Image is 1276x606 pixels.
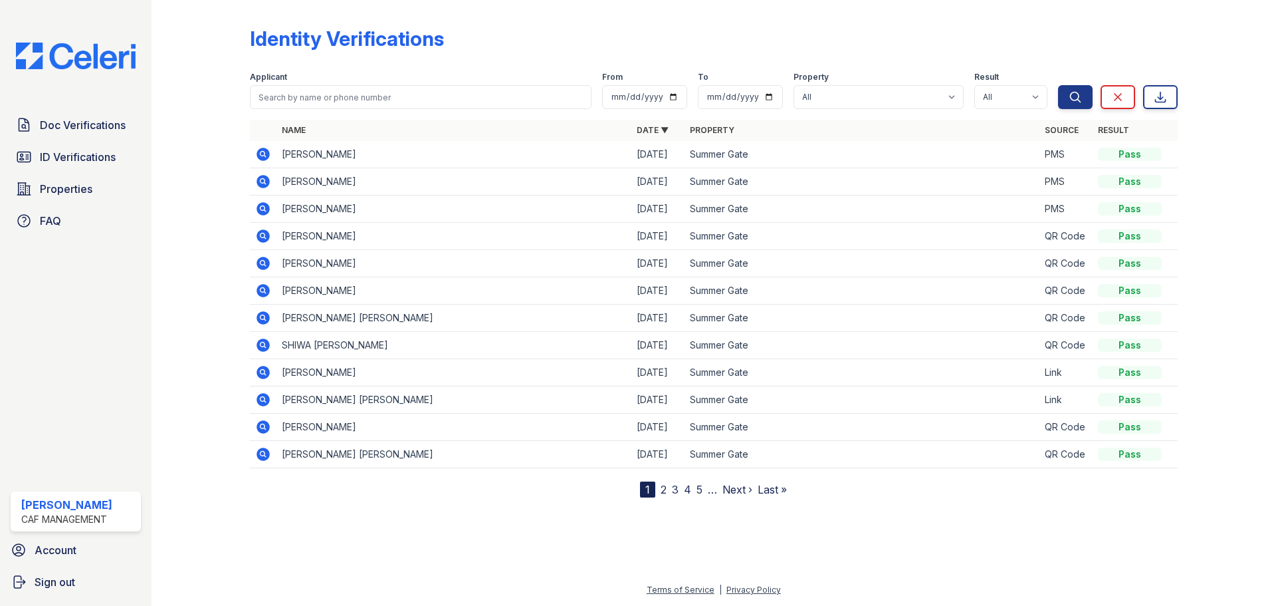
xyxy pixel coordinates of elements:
[1098,420,1162,434] div: Pass
[631,141,685,168] td: [DATE]
[5,537,146,563] a: Account
[631,386,685,414] td: [DATE]
[631,359,685,386] td: [DATE]
[685,141,1039,168] td: Summer Gate
[1039,250,1093,277] td: QR Code
[276,223,631,250] td: [PERSON_NAME]
[1039,386,1093,414] td: Link
[1098,448,1162,461] div: Pass
[685,305,1039,332] td: Summer Gate
[276,196,631,223] td: [PERSON_NAME]
[631,332,685,359] td: [DATE]
[1098,339,1162,352] div: Pass
[631,168,685,196] td: [DATE]
[1039,305,1093,332] td: QR Code
[1039,414,1093,441] td: QR Code
[5,569,146,595] a: Sign out
[661,483,667,496] a: 2
[11,176,141,202] a: Properties
[684,483,691,496] a: 4
[690,125,734,135] a: Property
[40,181,92,197] span: Properties
[631,441,685,468] td: [DATE]
[1098,148,1162,161] div: Pass
[685,196,1039,223] td: Summer Gate
[1098,257,1162,270] div: Pass
[708,482,717,498] span: …
[1098,284,1162,297] div: Pass
[1039,223,1093,250] td: QR Code
[1098,202,1162,216] div: Pass
[672,483,679,496] a: 3
[758,483,787,496] a: Last »
[1039,168,1093,196] td: PMS
[250,72,287,82] label: Applicant
[722,483,752,496] a: Next ›
[685,223,1039,250] td: Summer Gate
[21,513,112,526] div: CAF Management
[276,414,631,441] td: [PERSON_NAME]
[276,168,631,196] td: [PERSON_NAME]
[698,72,708,82] label: To
[685,359,1039,386] td: Summer Gate
[276,250,631,277] td: [PERSON_NAME]
[40,117,126,133] span: Doc Verifications
[1098,125,1129,135] a: Result
[1098,311,1162,325] div: Pass
[1039,277,1093,305] td: QR Code
[602,72,623,82] label: From
[35,542,76,558] span: Account
[282,125,306,135] a: Name
[1098,175,1162,188] div: Pass
[685,277,1039,305] td: Summer Gate
[631,414,685,441] td: [DATE]
[276,305,631,332] td: [PERSON_NAME] [PERSON_NAME]
[1045,125,1079,135] a: Source
[631,305,685,332] td: [DATE]
[685,414,1039,441] td: Summer Gate
[1098,229,1162,243] div: Pass
[685,250,1039,277] td: Summer Gate
[726,585,781,595] a: Privacy Policy
[640,482,655,498] div: 1
[974,72,999,82] label: Result
[685,332,1039,359] td: Summer Gate
[11,112,141,138] a: Doc Verifications
[21,497,112,513] div: [PERSON_NAME]
[1039,196,1093,223] td: PMS
[276,332,631,359] td: SHIWA [PERSON_NAME]
[647,585,714,595] a: Terms of Service
[250,27,444,51] div: Identity Verifications
[276,386,631,414] td: [PERSON_NAME] [PERSON_NAME]
[40,149,116,165] span: ID Verifications
[250,85,591,109] input: Search by name or phone number
[685,441,1039,468] td: Summer Gate
[276,277,631,305] td: [PERSON_NAME]
[794,72,829,82] label: Property
[11,144,141,170] a: ID Verifications
[1039,441,1093,468] td: QR Code
[696,483,702,496] a: 5
[631,223,685,250] td: [DATE]
[276,441,631,468] td: [PERSON_NAME] [PERSON_NAME]
[1039,332,1093,359] td: QR Code
[719,585,722,595] div: |
[276,141,631,168] td: [PERSON_NAME]
[35,574,75,590] span: Sign out
[5,43,146,69] img: CE_Logo_Blue-a8612792a0a2168367f1c8372b55b34899dd931a85d93a1a3d3e32e68fde9ad4.png
[685,386,1039,414] td: Summer Gate
[276,359,631,386] td: [PERSON_NAME]
[631,196,685,223] td: [DATE]
[1039,359,1093,386] td: Link
[685,168,1039,196] td: Summer Gate
[631,250,685,277] td: [DATE]
[1098,393,1162,406] div: Pass
[1098,366,1162,379] div: Pass
[637,125,669,135] a: Date ▼
[11,208,141,234] a: FAQ
[40,213,61,229] span: FAQ
[1039,141,1093,168] td: PMS
[631,277,685,305] td: [DATE]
